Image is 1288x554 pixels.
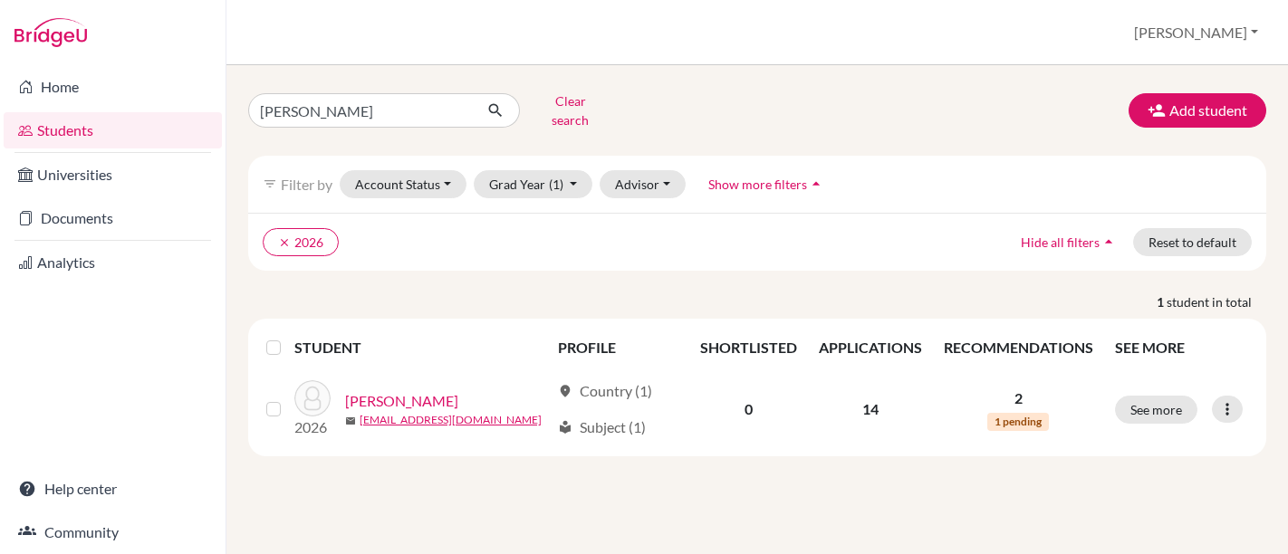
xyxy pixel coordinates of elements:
button: Add student [1129,93,1266,128]
th: RECOMMENDATIONS [933,326,1104,369]
td: 0 [689,369,808,449]
i: arrow_drop_up [1100,233,1118,251]
span: local_library [558,420,572,435]
img: Bridge-U [14,18,87,47]
span: (1) [549,177,563,192]
div: Subject (1) [558,416,646,438]
span: Hide all filters [1021,234,1100,250]
span: student in total [1167,292,1266,311]
button: Reset to default [1133,228,1252,256]
button: clear2026 [263,228,339,256]
span: mail [345,415,356,426]
th: APPLICATIONS [808,326,933,369]
i: arrow_drop_up [807,175,825,193]
button: Show more filtersarrow_drop_up [693,170,841,198]
strong: 1 [1157,292,1167,311]
a: [EMAIL_ADDRESS][DOMAIN_NAME] [360,412,542,428]
div: Country (1) [558,380,652,402]
span: location_on [558,384,572,398]
a: Analytics [4,244,222,281]
i: filter_list [263,177,277,191]
button: See more [1115,396,1197,424]
a: Help center [4,471,222,507]
td: 14 [808,369,933,449]
a: Community [4,514,222,550]
a: Students [4,112,222,148]
th: SHORTLISTED [689,326,808,369]
input: Find student by name... [248,93,473,128]
p: 2026 [294,416,331,438]
a: Universities [4,157,222,193]
span: 1 pending [987,413,1049,431]
th: SEE MORE [1104,326,1259,369]
button: Account Status [340,170,466,198]
span: Filter by [281,176,332,193]
a: Documents [4,200,222,236]
p: 2 [944,387,1093,409]
button: Clear search [520,87,620,134]
th: STUDENT [294,326,547,369]
a: [PERSON_NAME] [345,390,458,412]
a: Home [4,69,222,105]
i: clear [278,236,291,249]
span: Show more filters [708,177,807,192]
th: PROFILE [547,326,689,369]
button: Grad Year(1) [474,170,593,198]
button: Advisor [600,170,686,198]
img: Kim, Kevin [294,380,331,416]
button: [PERSON_NAME] [1126,15,1266,50]
button: Hide all filtersarrow_drop_up [1005,228,1133,256]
